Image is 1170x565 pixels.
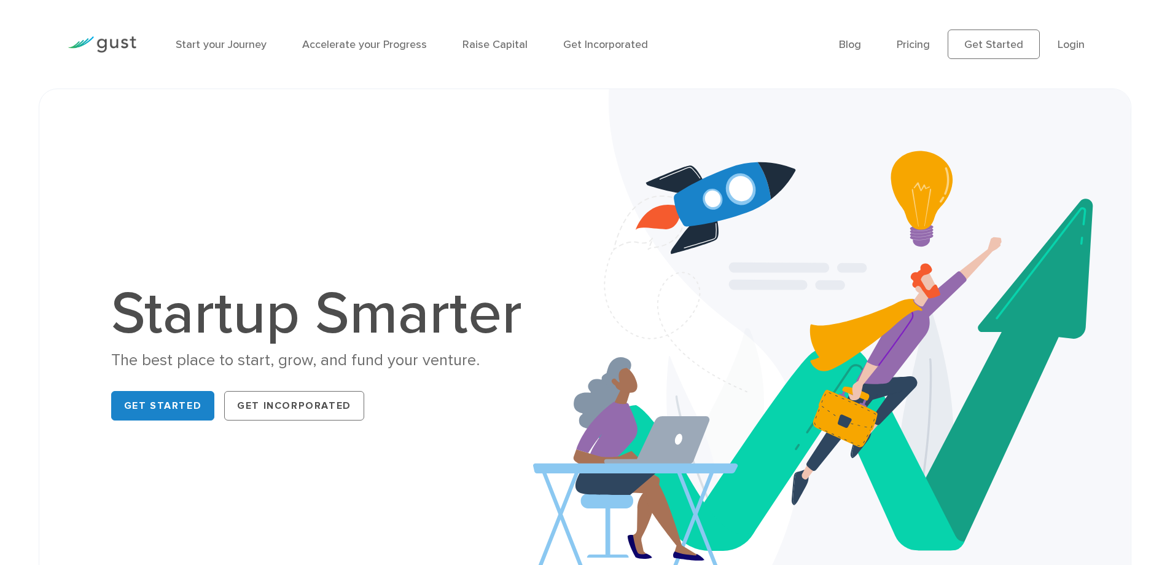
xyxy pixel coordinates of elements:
[224,391,364,421] a: Get Incorporated
[897,38,930,51] a: Pricing
[111,350,535,371] div: The best place to start, grow, and fund your venture.
[948,30,1040,59] a: Get Started
[839,38,861,51] a: Blog
[68,36,136,53] img: Gust Logo
[111,391,215,421] a: Get Started
[302,38,427,51] a: Accelerate your Progress
[111,285,535,344] h1: Startup Smarter
[1058,38,1085,51] a: Login
[563,38,648,51] a: Get Incorporated
[176,38,267,51] a: Start your Journey
[462,38,528,51] a: Raise Capital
